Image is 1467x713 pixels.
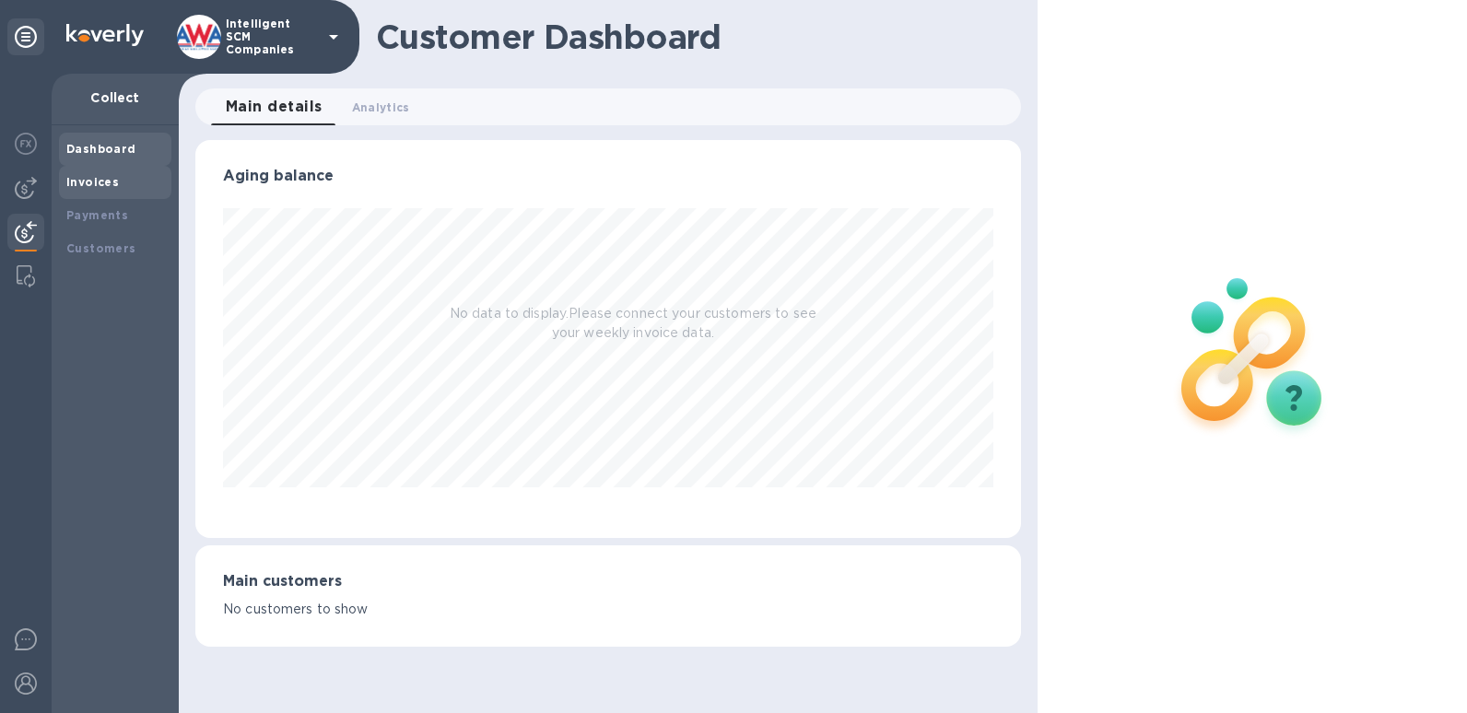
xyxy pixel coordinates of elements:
[7,18,44,55] div: Unpin categories
[223,573,993,590] h3: Main customers
[226,94,323,120] span: Main details
[223,600,993,619] p: No customers to show
[66,24,144,46] img: Logo
[66,241,136,255] b: Customers
[223,168,993,185] h3: Aging balance
[352,98,410,117] span: Analytics
[66,142,136,156] b: Dashboard
[226,18,318,56] p: Intelligent SCM Companies
[66,175,119,189] b: Invoices
[376,18,1008,56] h1: Customer Dashboard
[66,208,128,222] b: Payments
[66,88,164,107] p: Collect
[15,133,37,155] img: Foreign exchange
